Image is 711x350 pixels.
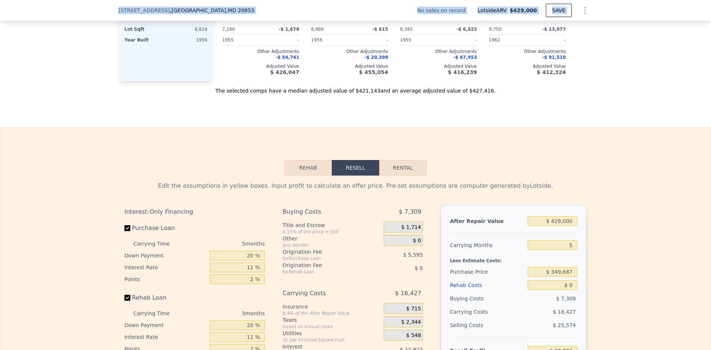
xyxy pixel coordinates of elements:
button: Rehab [284,160,332,176]
div: - [440,35,477,45]
div: Adjusted Value [311,63,388,69]
div: Title and Escrow [283,221,381,229]
span: -$ 6,522 [457,27,477,32]
span: $ 412,324 [537,69,566,75]
div: The selected comps have a median adjusted value of $421,143 and an average adjusted value of $427... [118,81,592,94]
span: -$ 1,678 [279,27,299,32]
div: Selling Costs [450,319,525,332]
span: $ 2,344 [401,319,421,326]
div: Other Adjustments [311,49,388,54]
div: Lot Sqft [124,24,164,34]
span: 8,345 [400,27,413,32]
span: -$ 20,398 [364,55,388,60]
div: Other Adjustments [489,49,566,54]
span: $ 426,047 [270,69,299,75]
div: 0.4% of the After Repair Value [283,310,381,316]
div: Interest Rate [124,331,207,343]
div: Carrying Time [133,307,181,319]
div: 1956 [167,35,207,45]
div: for Rehab Loan [283,269,365,275]
span: 6,969 [311,27,324,32]
div: Taxes [283,316,381,324]
div: 6,824 [167,24,207,34]
span: $429,000 [510,7,537,13]
span: -$ 91,510 [542,55,566,60]
input: Rehab Loan [124,295,130,301]
div: Carrying Costs [283,287,365,300]
div: Less Estimate Costs: [450,252,577,265]
span: $ 455,054 [359,69,388,75]
div: 5 months [184,238,265,250]
span: -$ 67,953 [453,55,477,60]
span: -$ 615 [372,27,388,32]
span: [STREET_ADDRESS] [118,7,170,14]
span: 9,750 [489,27,501,32]
div: Carrying Costs [450,305,496,319]
div: Other Adjustments [222,49,299,54]
span: $ 25,574 [553,322,576,328]
span: -$ 54,741 [276,55,299,60]
button: Rental [379,160,427,176]
label: Rehab Loan [124,291,207,304]
span: $ 16,427 [553,309,576,315]
div: Points [124,273,207,285]
div: Purchase Price [450,265,525,279]
div: - [262,35,299,45]
div: Down Payment [124,250,207,261]
span: -$ 13,077 [542,27,566,32]
div: Utilities [283,330,381,337]
div: 1955 [400,35,437,45]
span: , MD 20853 [226,7,254,13]
div: Adjusted Value [222,63,299,69]
div: Buying Costs [450,292,525,305]
button: SAVE [546,4,572,17]
div: Origination Fee [283,261,365,269]
span: $ 0 [413,237,421,244]
span: Lotside ARV [478,7,510,14]
span: $ 7,309 [556,296,576,301]
div: Interest Rate [124,261,207,273]
input: Purchase Loan [124,225,130,231]
span: $ 715 [406,306,421,312]
div: Other Adjustments [400,49,477,54]
div: After Repair Value [450,214,525,228]
span: $ 0 [415,265,423,271]
div: you decide! [283,242,381,248]
span: $ 16,427 [395,287,421,300]
label: Purchase Loan [124,221,207,235]
div: Interest-Only Financing [124,205,265,219]
span: , [GEOGRAPHIC_DATA] [170,7,254,14]
div: - [351,35,388,45]
div: 3¢ per Finished Square Foot [283,337,381,343]
div: No sales on record [417,7,471,14]
div: Origination Fee [283,248,365,256]
span: 7,240 [222,27,235,32]
div: 1955 [222,35,259,45]
span: $ 7,309 [399,205,421,219]
div: Insurance [283,303,381,310]
div: - [529,35,566,45]
div: Other [283,235,381,242]
div: Rehab Costs [450,279,525,292]
div: Carrying Time [133,238,181,250]
div: 0.33% of the price + 550 [283,229,381,235]
button: Resell [332,160,379,176]
span: $ 548 [406,332,421,339]
div: Adjusted Value [489,63,566,69]
div: based on annual taxes [283,324,381,330]
div: Edit the assumptions in yellow boxes. Input profit to calculate an offer price. Pre-set assumptio... [124,181,587,190]
div: Down Payment [124,319,207,331]
div: 1962 [489,35,526,45]
span: $ 5,595 [403,252,423,258]
div: 1956 [311,35,348,45]
div: Buying Costs [283,205,365,219]
span: $ 1,714 [401,224,421,231]
button: Show Options [578,3,592,18]
div: 5 months [184,307,265,319]
span: $ 416,239 [448,69,477,75]
div: for Purchase Loan [283,256,365,261]
div: Adjusted Value [400,63,477,69]
div: Carrying Months [450,239,525,252]
div: Year Built [124,35,164,45]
